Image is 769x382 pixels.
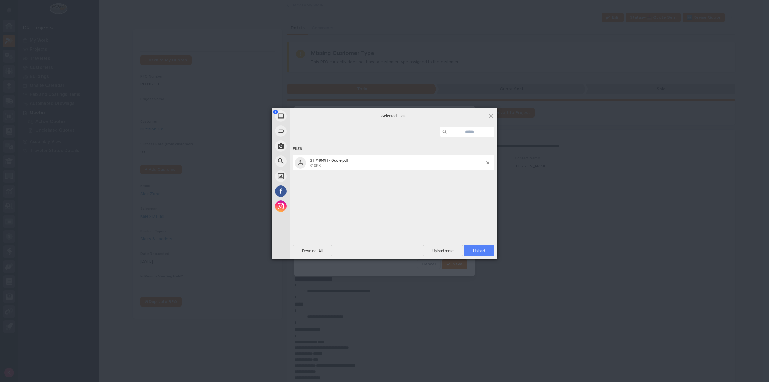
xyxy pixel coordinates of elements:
span: ST #40491 - Quote.pdf [310,158,348,163]
span: Deselect All [293,245,332,256]
span: 1 [273,110,278,114]
div: Web Search [272,154,344,169]
div: Files [293,143,494,154]
span: Upload [473,249,485,253]
div: Link (URL) [272,124,344,139]
span: ST #40491 - Quote.pdf [308,158,486,168]
div: Instagram [272,199,344,214]
span: Upload [464,245,494,256]
span: 318KB [310,163,321,168]
span: Upload more [423,245,463,256]
div: Take Photo [272,139,344,154]
div: Facebook [272,184,344,199]
div: Unsplash [272,169,344,184]
span: Click here or hit ESC to close picker [488,112,494,119]
div: My Device [272,108,344,124]
span: Selected Files [333,113,454,118]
